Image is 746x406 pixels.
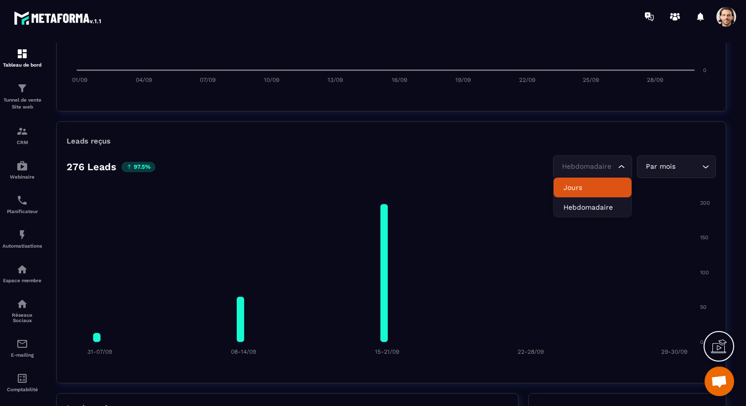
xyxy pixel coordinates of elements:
[2,152,42,187] a: automationsautomationsWebinaire
[2,365,42,400] a: accountantaccountantComptabilité
[14,9,103,27] img: logo
[2,62,42,68] p: Tableau de bord
[16,298,28,310] img: social-network
[2,97,42,111] p: Tunnel de vente Site web
[705,367,734,396] div: Ouvrir le chat
[2,118,42,152] a: formationformationCRM
[72,76,87,83] tspan: 01/09
[200,76,216,83] tspan: 07/09
[2,387,42,392] p: Comptabilité
[328,76,343,83] tspan: 13/09
[2,312,42,323] p: Réseaux Sociaux
[637,155,716,178] div: Search for option
[16,82,28,94] img: formation
[647,76,663,83] tspan: 28/09
[563,183,622,192] p: Jours
[583,76,599,83] tspan: 25/09
[703,67,707,74] tspan: 0
[700,200,710,206] tspan: 200
[2,221,42,256] a: automationsautomationsAutomatisations
[16,263,28,275] img: automations
[700,304,707,310] tspan: 50
[16,229,28,241] img: automations
[559,161,616,172] input: Search for option
[67,137,111,146] p: Leads reçus
[2,75,42,118] a: formationformationTunnel de vente Site web
[700,234,709,241] tspan: 150
[16,125,28,137] img: formation
[519,76,535,83] tspan: 22/09
[677,161,700,172] input: Search for option
[16,160,28,172] img: automations
[661,348,687,355] tspan: 29-30/09
[700,339,704,345] tspan: 0
[264,76,279,83] tspan: 10/09
[2,209,42,214] p: Planificateur
[16,48,28,60] img: formation
[121,162,155,172] p: 97.5%
[2,140,42,145] p: CRM
[643,161,677,172] span: Par mois
[518,348,544,355] tspan: 22-28/09
[700,269,709,276] tspan: 100
[2,40,42,75] a: formationformationTableau de bord
[455,76,471,83] tspan: 19/09
[16,372,28,384] img: accountant
[16,338,28,350] img: email
[553,155,632,178] div: Search for option
[87,348,112,355] tspan: 31-07/09
[392,76,407,83] tspan: 16/09
[2,256,42,291] a: automationsautomationsEspace membre
[136,76,152,83] tspan: 04/09
[563,202,622,212] p: Hebdomadaire
[2,187,42,221] a: schedulerschedulerPlanificateur
[231,348,256,355] tspan: 08-14/09
[2,278,42,283] p: Espace membre
[2,174,42,180] p: Webinaire
[16,194,28,206] img: scheduler
[2,291,42,331] a: social-networksocial-networkRéseaux Sociaux
[2,352,42,358] p: E-mailing
[375,348,399,355] tspan: 15-21/09
[2,331,42,365] a: emailemailE-mailing
[67,161,116,173] p: 276 Leads
[2,243,42,249] p: Automatisations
